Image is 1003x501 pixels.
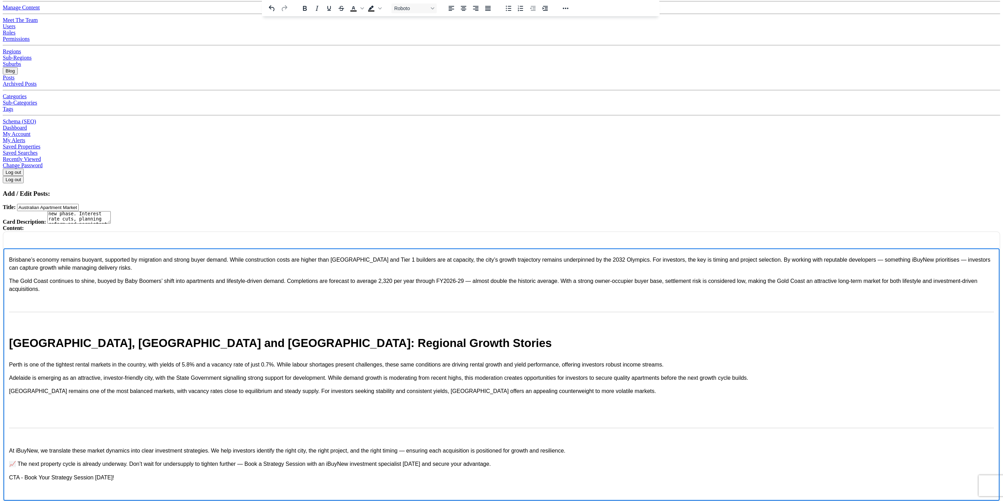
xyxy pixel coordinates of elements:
[6,8,990,23] p: Brisbane’s economy remains buoyant, supported by migration and strong buyer demand. While constru...
[6,87,990,103] h2: [GEOGRAPHIC_DATA], [GEOGRAPHIC_DATA] and [GEOGRAPHIC_DATA]: Regional Growth Stories
[3,204,16,210] strong: Title:
[3,219,46,225] strong: Card Description:
[3,176,24,183] button: Log out
[6,139,990,147] p: [GEOGRAPHIC_DATA] remains one of the most balanced markets, with vacancy rates close to equilibri...
[3,106,13,112] a: Tags
[3,61,21,67] a: Suburbs
[3,36,30,42] a: Permissions
[6,126,990,133] p: Adelaide is emerging as an attractive, investor-friendly city, with the State Government signalli...
[3,67,18,75] button: Blog
[3,17,38,23] a: Meet The Team
[3,75,15,80] a: Posts
[3,131,31,137] a: My Account
[6,113,990,120] p: Perth is one of the tightest rental markets in the country, with yields of 5.8% and a vacancy rat...
[3,48,21,54] a: Regions
[3,81,37,87] a: Archived Posts
[3,125,27,131] a: Dashboard
[3,144,40,149] a: Saved Properties
[3,169,24,176] button: Log out
[3,162,42,168] a: Change Password
[3,93,26,99] a: Categories
[3,137,25,143] a: My Alerts
[3,156,41,162] a: Recently Viewed
[3,23,15,29] a: Users
[6,225,990,233] p: CTA - Book Your Strategy Session [DATE]!
[6,212,990,219] p: 📈 The next property cycle is already underway. Don’t wait for undersupply to tighten further — Bo...
[3,30,15,36] a: Roles
[17,204,79,211] input: 255 characters maximum
[6,29,990,45] p: The Gold Coast continues to shine, buoyed by Baby Boomers’ shift into apartments and lifestyle-dr...
[3,190,1000,198] h3: Add / Edit Posts:
[3,55,32,61] a: Sub-Regions
[3,150,38,156] a: Saved Searches
[3,118,36,124] a: Schema (SEO)
[3,100,37,106] a: Sub-Categories
[6,199,990,206] p: At iBuyNew, we translate these market dynamics into clear investment strategies. We help investor...
[3,225,24,231] strong: Content:
[3,5,40,10] a: Manage Content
